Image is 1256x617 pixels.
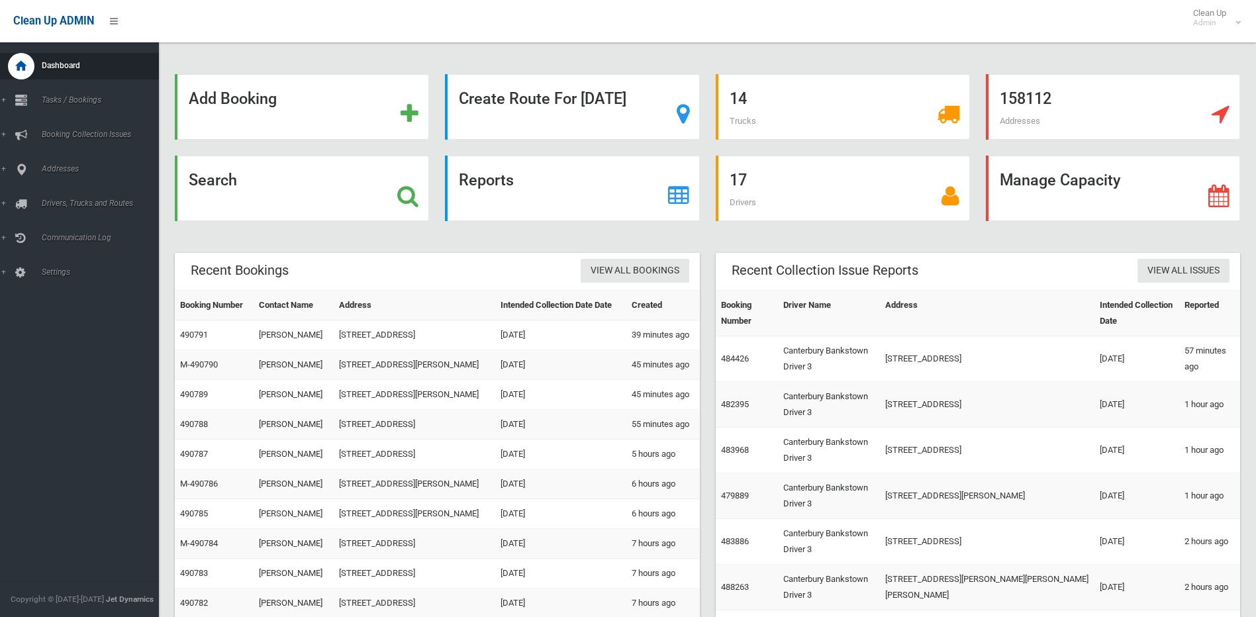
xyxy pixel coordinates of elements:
[175,258,305,283] header: Recent Bookings
[180,508,208,518] a: 490785
[334,410,495,440] td: [STREET_ADDRESS]
[38,61,169,70] span: Dashboard
[1179,382,1240,428] td: 1 hour ago
[730,171,747,189] strong: 17
[334,440,495,469] td: [STREET_ADDRESS]
[986,74,1240,140] a: 158112 Addresses
[495,291,626,320] th: Intended Collection Date Date
[106,594,154,604] strong: Jet Dynamics
[1179,291,1240,336] th: Reported
[254,350,333,380] td: [PERSON_NAME]
[778,428,880,473] td: Canterbury Bankstown Driver 3
[445,156,699,221] a: Reports
[626,499,700,529] td: 6 hours ago
[778,565,880,610] td: Canterbury Bankstown Driver 3
[730,197,756,207] span: Drivers
[581,259,689,283] a: View All Bookings
[13,15,94,27] span: Clean Up ADMIN
[626,529,700,559] td: 7 hours ago
[38,233,169,242] span: Communication Log
[1000,116,1040,126] span: Addresses
[880,336,1094,382] td: [STREET_ADDRESS]
[626,440,700,469] td: 5 hours ago
[778,336,880,382] td: Canterbury Bankstown Driver 3
[716,156,970,221] a: 17 Drivers
[778,291,880,336] th: Driver Name
[334,559,495,589] td: [STREET_ADDRESS]
[334,291,495,320] th: Address
[180,598,208,608] a: 490782
[254,559,333,589] td: [PERSON_NAME]
[254,529,333,559] td: [PERSON_NAME]
[334,469,495,499] td: [STREET_ADDRESS][PERSON_NAME]
[1094,382,1179,428] td: [DATE]
[254,380,333,410] td: [PERSON_NAME]
[1094,519,1179,565] td: [DATE]
[445,74,699,140] a: Create Route For [DATE]
[180,389,208,399] a: 490789
[175,291,254,320] th: Booking Number
[180,479,218,489] a: M-490786
[11,594,104,604] span: Copyright © [DATE]-[DATE]
[495,499,626,529] td: [DATE]
[175,74,429,140] a: Add Booking
[880,291,1094,336] th: Address
[254,469,333,499] td: [PERSON_NAME]
[38,95,169,105] span: Tasks / Bookings
[180,538,218,548] a: M-490784
[626,291,700,320] th: Created
[1094,291,1179,336] th: Intended Collection Date
[254,320,333,350] td: [PERSON_NAME]
[626,559,700,589] td: 7 hours ago
[716,291,779,336] th: Booking Number
[1179,428,1240,473] td: 1 hour ago
[334,529,495,559] td: [STREET_ADDRESS]
[1094,473,1179,519] td: [DATE]
[778,519,880,565] td: Canterbury Bankstown Driver 3
[880,382,1094,428] td: [STREET_ADDRESS]
[721,354,749,363] a: 484426
[1094,336,1179,382] td: [DATE]
[495,529,626,559] td: [DATE]
[1193,18,1226,28] small: Admin
[626,380,700,410] td: 45 minutes ago
[459,171,514,189] strong: Reports
[721,491,749,500] a: 479889
[495,410,626,440] td: [DATE]
[880,565,1094,610] td: [STREET_ADDRESS][PERSON_NAME][PERSON_NAME][PERSON_NAME]
[254,291,333,320] th: Contact Name
[254,440,333,469] td: [PERSON_NAME]
[1137,259,1230,283] a: View All Issues
[730,89,747,108] strong: 14
[721,445,749,455] a: 483968
[180,359,218,369] a: M-490790
[721,536,749,546] a: 483886
[38,199,169,208] span: Drivers, Trucks and Routes
[254,410,333,440] td: [PERSON_NAME]
[721,582,749,592] a: 488263
[778,382,880,428] td: Canterbury Bankstown Driver 3
[180,568,208,578] a: 490783
[730,116,756,126] span: Trucks
[495,469,626,499] td: [DATE]
[334,499,495,529] td: [STREET_ADDRESS][PERSON_NAME]
[880,428,1094,473] td: [STREET_ADDRESS]
[1094,428,1179,473] td: [DATE]
[180,330,208,340] a: 490791
[189,89,277,108] strong: Add Booking
[495,320,626,350] td: [DATE]
[1179,473,1240,519] td: 1 hour ago
[716,258,934,283] header: Recent Collection Issue Reports
[626,320,700,350] td: 39 minutes ago
[495,440,626,469] td: [DATE]
[38,164,169,173] span: Addresses
[189,171,237,189] strong: Search
[626,350,700,380] td: 45 minutes ago
[459,89,626,108] strong: Create Route For [DATE]
[1179,565,1240,610] td: 2 hours ago
[1179,336,1240,382] td: 57 minutes ago
[1094,565,1179,610] td: [DATE]
[1179,519,1240,565] td: 2 hours ago
[495,350,626,380] td: [DATE]
[334,320,495,350] td: [STREET_ADDRESS]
